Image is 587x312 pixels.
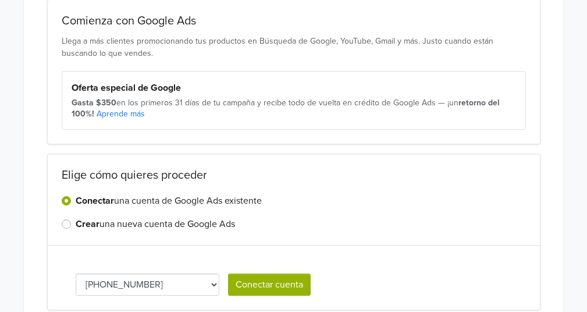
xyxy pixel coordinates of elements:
strong: Gasta [72,98,94,108]
a: Aprende más [97,109,145,119]
strong: $350 [96,98,116,108]
strong: Conectar [76,195,114,207]
h2: Elige cómo quieres proceder [62,168,526,182]
label: una nueva cuenta de Google Ads [76,217,235,231]
h2: Comienza con Google Ads [62,14,526,28]
p: Llega a más clientes promocionando tus productos en Búsqueda de Google, YouTube, Gmail y más. Jus... [62,35,526,59]
label: una cuenta de Google Ads existente [76,194,262,208]
strong: Oferta especial de Google [72,82,181,94]
strong: Crear [76,218,99,230]
div: en los primeros 31 días de tu campaña y recibe todo de vuelta en crédito de Google Ads — ¡un [72,97,516,120]
button: Conectar cuenta [228,274,311,296]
